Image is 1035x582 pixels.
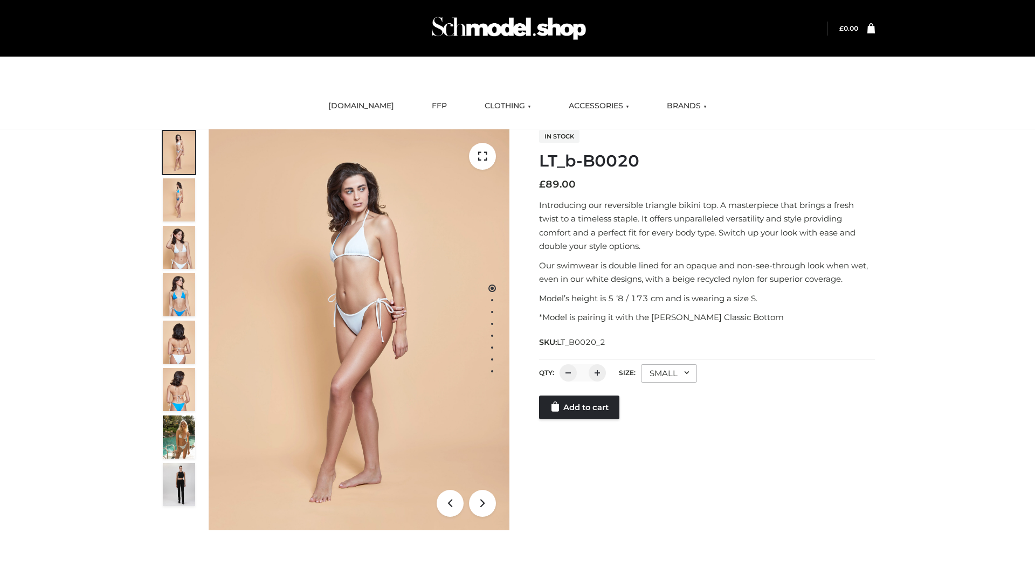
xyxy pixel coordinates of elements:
[163,321,195,364] img: ArielClassicBikiniTop_CloudNine_AzureSky_OW114ECO_7-scaled.jpg
[163,368,195,411] img: ArielClassicBikiniTop_CloudNine_AzureSky_OW114ECO_8-scaled.jpg
[539,310,875,324] p: *Model is pairing it with the [PERSON_NAME] Classic Bottom
[539,259,875,286] p: Our swimwear is double lined for an opaque and non-see-through look when wet, even in our white d...
[539,151,875,171] h1: LT_b-B0020
[539,130,579,143] span: In stock
[539,178,576,190] bdi: 89.00
[320,94,402,118] a: [DOMAIN_NAME]
[163,226,195,269] img: ArielClassicBikiniTop_CloudNine_AzureSky_OW114ECO_3-scaled.jpg
[539,336,606,349] span: SKU:
[424,94,455,118] a: FFP
[539,198,875,253] p: Introducing our reversible triangle bikini top. A masterpiece that brings a fresh twist to a time...
[209,129,509,530] img: LT_b-B0020
[163,463,195,506] img: 49df5f96394c49d8b5cbdcda3511328a.HD-1080p-2.5Mbps-49301101_thumbnail.jpg
[163,415,195,459] img: Arieltop_CloudNine_AzureSky2.jpg
[428,7,590,50] img: Schmodel Admin 964
[659,94,715,118] a: BRANDS
[839,24,858,32] bdi: 0.00
[619,369,636,377] label: Size:
[561,94,637,118] a: ACCESSORIES
[539,178,546,190] span: £
[539,369,554,377] label: QTY:
[163,131,195,174] img: ArielClassicBikiniTop_CloudNine_AzureSky_OW114ECO_1-scaled.jpg
[477,94,539,118] a: CLOTHING
[163,178,195,221] img: ArielClassicBikiniTop_CloudNine_AzureSky_OW114ECO_2-scaled.jpg
[557,337,605,347] span: LT_B0020_2
[641,364,697,383] div: SMALL
[839,24,844,32] span: £
[839,24,858,32] a: £0.00
[163,273,195,316] img: ArielClassicBikiniTop_CloudNine_AzureSky_OW114ECO_4-scaled.jpg
[539,396,619,419] a: Add to cart
[539,292,875,306] p: Model’s height is 5 ‘8 / 173 cm and is wearing a size S.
